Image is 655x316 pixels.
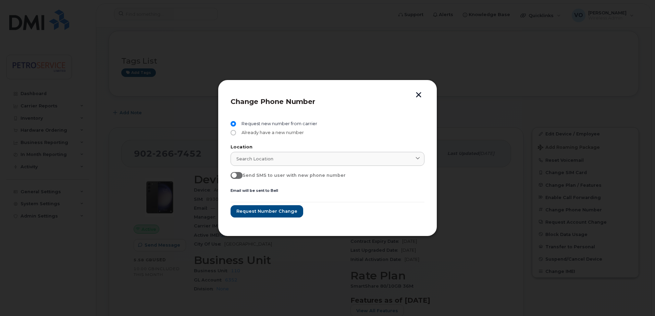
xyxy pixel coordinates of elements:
span: Search location [236,156,273,162]
span: Already have a new number [239,130,304,135]
a: Search location [231,152,424,166]
input: Request new number from carrier [231,121,236,127]
input: Send SMS to user with new phone number [231,172,236,177]
small: Email will be sent to Bell [231,188,278,193]
span: Change Phone Number [231,97,315,106]
span: Send SMS to user with new phone number [243,173,346,178]
input: Already have a new number [231,130,236,135]
span: Request new number from carrier [239,121,317,127]
label: Location [231,145,424,149]
span: Request number change [236,208,297,214]
button: Request number change [231,205,303,218]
